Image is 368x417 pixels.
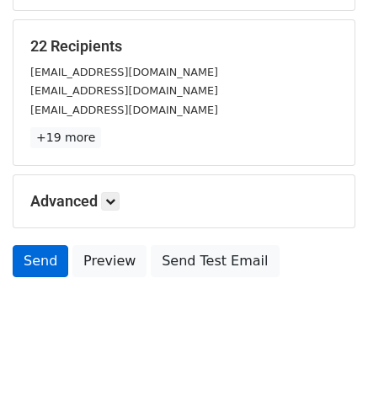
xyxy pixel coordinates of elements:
small: [EMAIL_ADDRESS][DOMAIN_NAME] [30,84,218,97]
a: Preview [72,245,147,277]
a: +19 more [30,127,101,148]
a: Send [13,245,68,277]
a: Send Test Email [151,245,279,277]
h5: Advanced [30,192,338,211]
small: [EMAIL_ADDRESS][DOMAIN_NAME] [30,66,218,78]
iframe: Chat Widget [284,336,368,417]
small: [EMAIL_ADDRESS][DOMAIN_NAME] [30,104,218,116]
h5: 22 Recipients [30,37,338,56]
